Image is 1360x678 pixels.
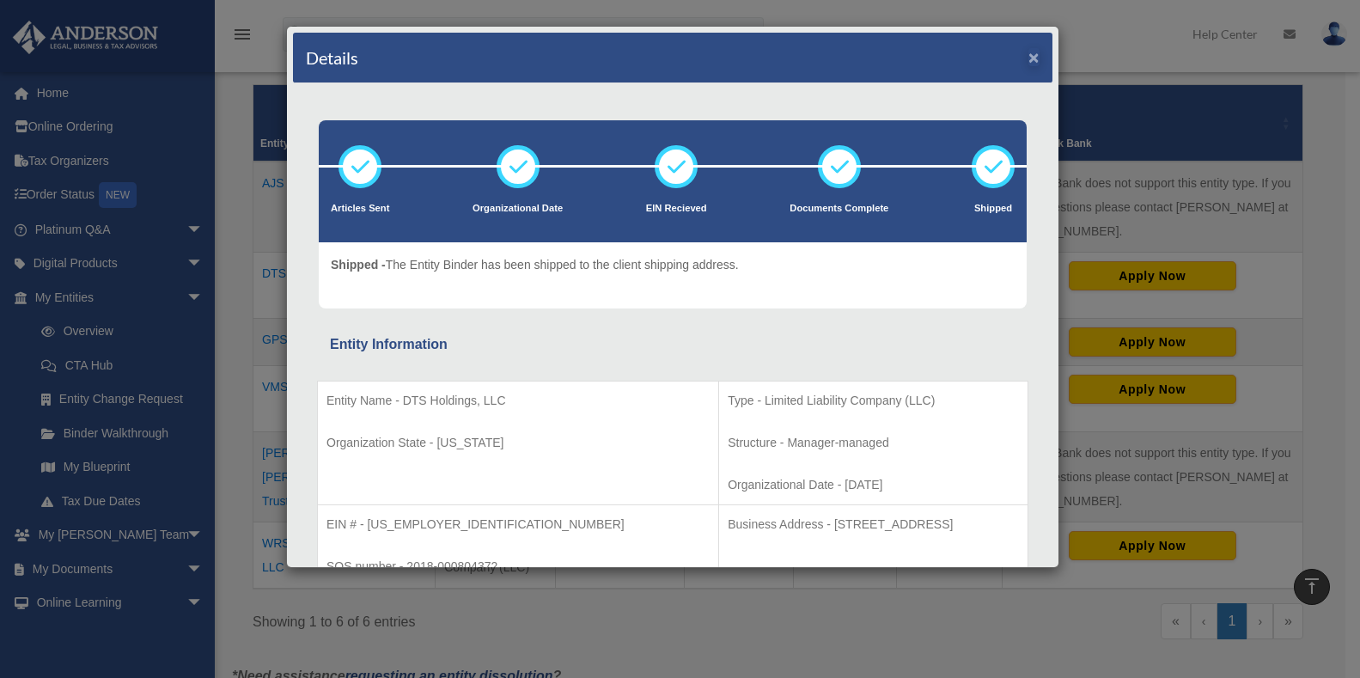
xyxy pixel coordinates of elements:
[728,390,1019,412] p: Type - Limited Liability Company (LLC)
[728,514,1019,535] p: Business Address - [STREET_ADDRESS]
[331,258,386,272] span: Shipped -
[331,200,389,217] p: Articles Sent
[326,514,710,535] p: EIN # - [US_EMPLOYER_IDENTIFICATION_NUMBER]
[326,432,710,454] p: Organization State - [US_STATE]
[473,200,563,217] p: Organizational Date
[728,432,1019,454] p: Structure - Manager-managed
[331,254,739,276] p: The Entity Binder has been shipped to the client shipping address.
[326,390,710,412] p: Entity Name - DTS Holdings, LLC
[306,46,358,70] h4: Details
[646,200,707,217] p: EIN Recieved
[972,200,1015,217] p: Shipped
[326,556,710,577] p: SOS number - 2018-000804372
[330,333,1015,357] div: Entity Information
[728,474,1019,496] p: Organizational Date - [DATE]
[1028,48,1040,66] button: ×
[790,200,888,217] p: Documents Complete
